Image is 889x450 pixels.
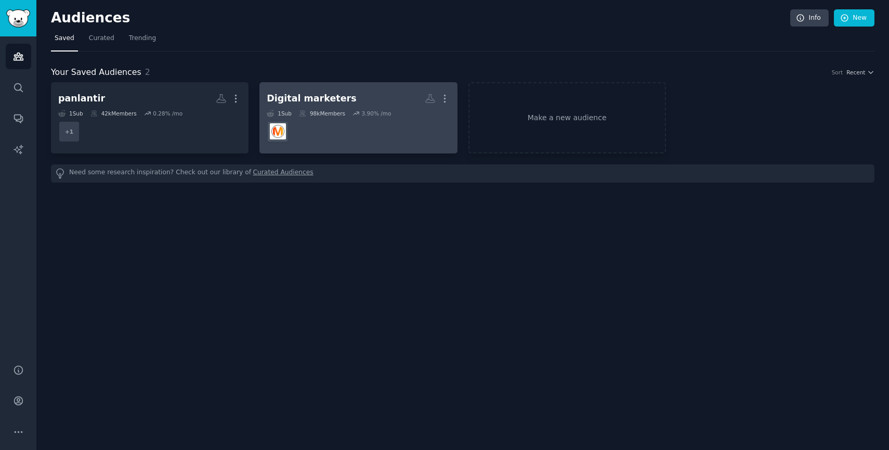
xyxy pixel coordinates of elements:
[846,69,865,76] span: Recent
[153,110,182,117] div: 0.28 % /mo
[267,110,292,117] div: 1 Sub
[55,34,74,43] span: Saved
[790,9,829,27] a: Info
[6,9,30,28] img: GummySearch logo
[145,67,150,77] span: 2
[299,110,345,117] div: 98k Members
[362,110,391,117] div: 3.90 % /mo
[834,9,874,27] a: New
[51,10,790,27] h2: Audiences
[51,30,78,52] a: Saved
[89,34,114,43] span: Curated
[51,82,249,153] a: panlantir1Sub42kMembers0.28% /mo+1
[85,30,118,52] a: Curated
[58,121,80,143] div: + 1
[270,123,286,139] img: AskMarketing
[846,69,874,76] button: Recent
[468,82,666,153] a: Make a new audience
[51,66,141,79] span: Your Saved Audiences
[253,168,313,179] a: Curated Audiences
[125,30,160,52] a: Trending
[832,69,843,76] div: Sort
[267,92,356,105] div: Digital marketers
[90,110,137,117] div: 42k Members
[259,82,457,153] a: Digital marketers1Sub98kMembers3.90% /moAskMarketing
[58,110,83,117] div: 1 Sub
[51,164,874,183] div: Need some research inspiration? Check out our library of
[129,34,156,43] span: Trending
[58,92,105,105] div: panlantir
